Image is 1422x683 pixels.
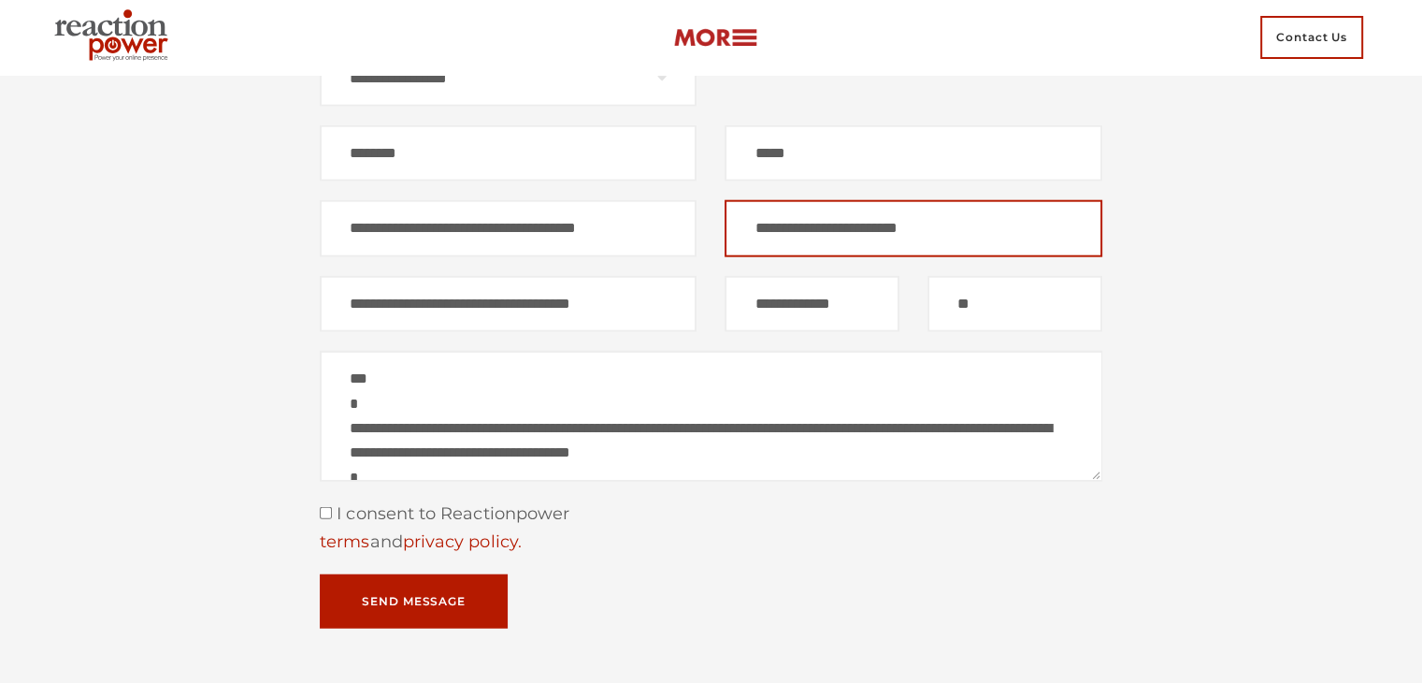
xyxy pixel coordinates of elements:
span: Contact Us [1260,16,1363,59]
a: terms [320,531,369,552]
a: privacy policy. [403,531,522,552]
img: Executive Branding | Personal Branding Agency [47,4,182,71]
button: Send Message [320,574,508,629]
div: and [320,529,1102,557]
span: I consent to Reactionpower [332,503,569,524]
span: Send Message [362,596,466,607]
img: more-btn.png [673,27,757,49]
form: Contact form [320,51,1102,630]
